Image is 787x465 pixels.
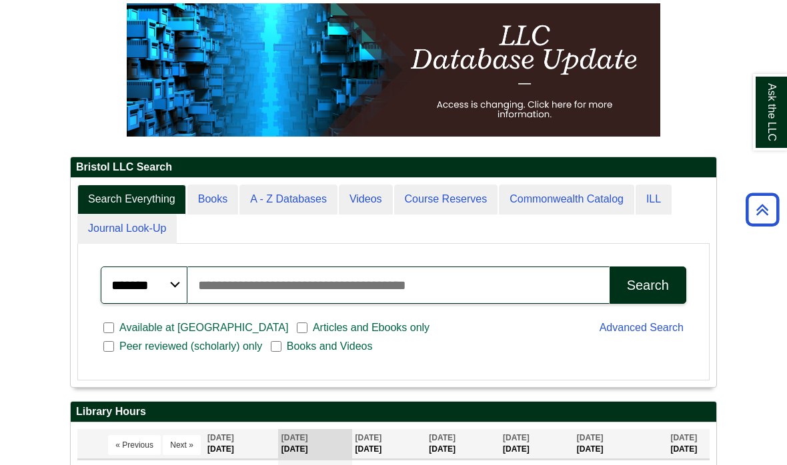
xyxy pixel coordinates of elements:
[239,185,337,215] a: A - Z Databases
[278,429,352,459] th: [DATE]
[667,429,710,459] th: [DATE]
[499,185,634,215] a: Commonwealth Catalog
[108,435,161,455] button: « Previous
[127,3,660,137] img: HTML tutorial
[426,429,500,459] th: [DATE]
[670,433,697,442] span: [DATE]
[610,266,686,304] button: Search
[500,429,574,459] th: [DATE]
[352,429,426,459] th: [DATE]
[77,214,177,244] a: Journal Look-Up
[271,340,281,352] input: Books and Videos
[627,278,669,293] div: Search
[77,185,186,215] a: Search Everything
[103,322,114,334] input: Available at [GEOGRAPHIC_DATA]
[207,433,234,442] span: [DATE]
[355,433,382,442] span: [DATE]
[307,320,435,336] span: Articles and Ebooks only
[577,433,604,442] span: [DATE]
[204,429,278,459] th: [DATE]
[339,185,393,215] a: Videos
[114,320,293,336] span: Available at [GEOGRAPHIC_DATA]
[741,201,784,219] a: Back to Top
[114,338,267,354] span: Peer reviewed (scholarly) only
[503,433,530,442] span: [DATE]
[163,435,201,455] button: Next »
[71,157,716,178] h2: Bristol LLC Search
[71,402,716,422] h2: Library Hours
[103,340,114,352] input: Peer reviewed (scholarly) only
[574,429,668,459] th: [DATE]
[600,322,684,333] a: Advanced Search
[429,433,456,442] span: [DATE]
[281,433,308,442] span: [DATE]
[394,185,498,215] a: Course Reserves
[187,185,238,215] a: Books
[297,322,307,334] input: Articles and Ebooks only
[281,338,378,354] span: Books and Videos
[636,185,672,215] a: ILL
